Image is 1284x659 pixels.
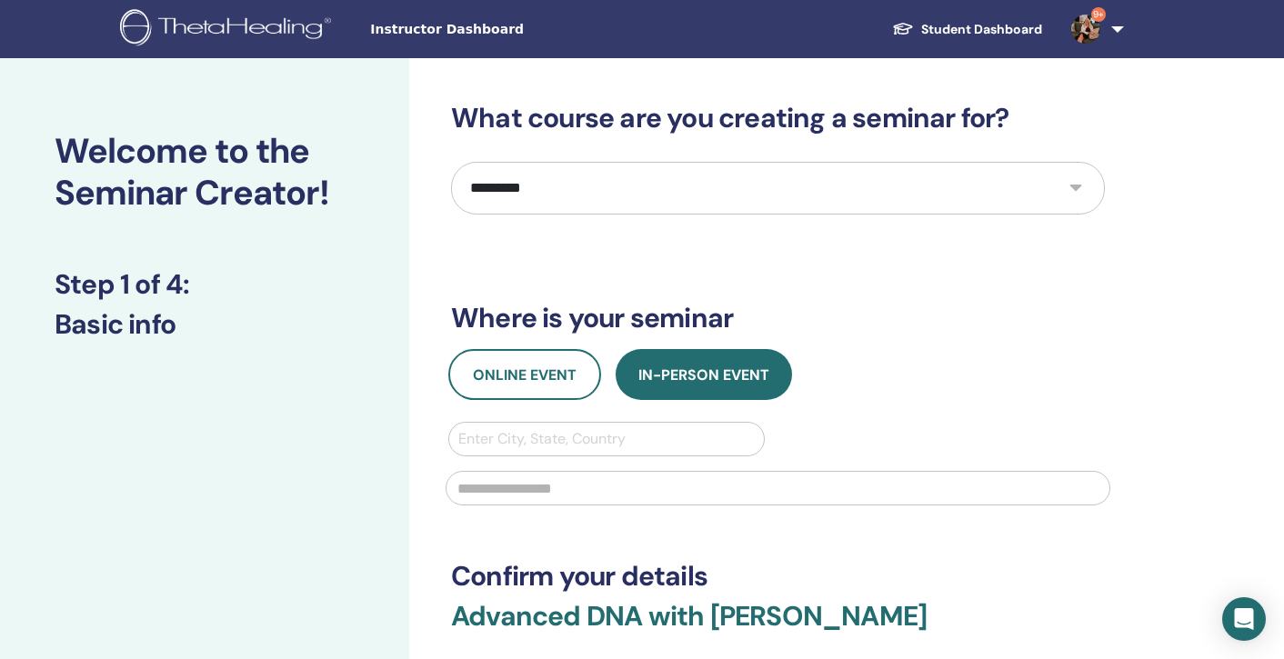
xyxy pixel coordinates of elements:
h2: Welcome to the Seminar Creator! [55,131,355,214]
button: In-Person Event [616,349,792,400]
h3: What course are you creating a seminar for? [451,102,1105,135]
h3: Advanced DNA with [PERSON_NAME] [451,600,1105,654]
h3: Where is your seminar [451,302,1105,334]
a: Student Dashboard [878,13,1057,46]
button: Online Event [448,349,601,400]
img: logo.png [120,9,337,50]
span: 9+ [1091,7,1106,22]
span: Online Event [473,365,577,384]
span: In-Person Event [638,365,769,384]
h3: Step 1 of 4 : [55,268,355,301]
div: Open Intercom Messenger [1222,597,1266,641]
img: graduation-cap-white.svg [892,21,914,36]
span: Instructor Dashboard [370,20,643,39]
h3: Confirm your details [451,560,1105,593]
img: default.jpg [1071,15,1100,44]
h3: Basic info [55,308,355,341]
